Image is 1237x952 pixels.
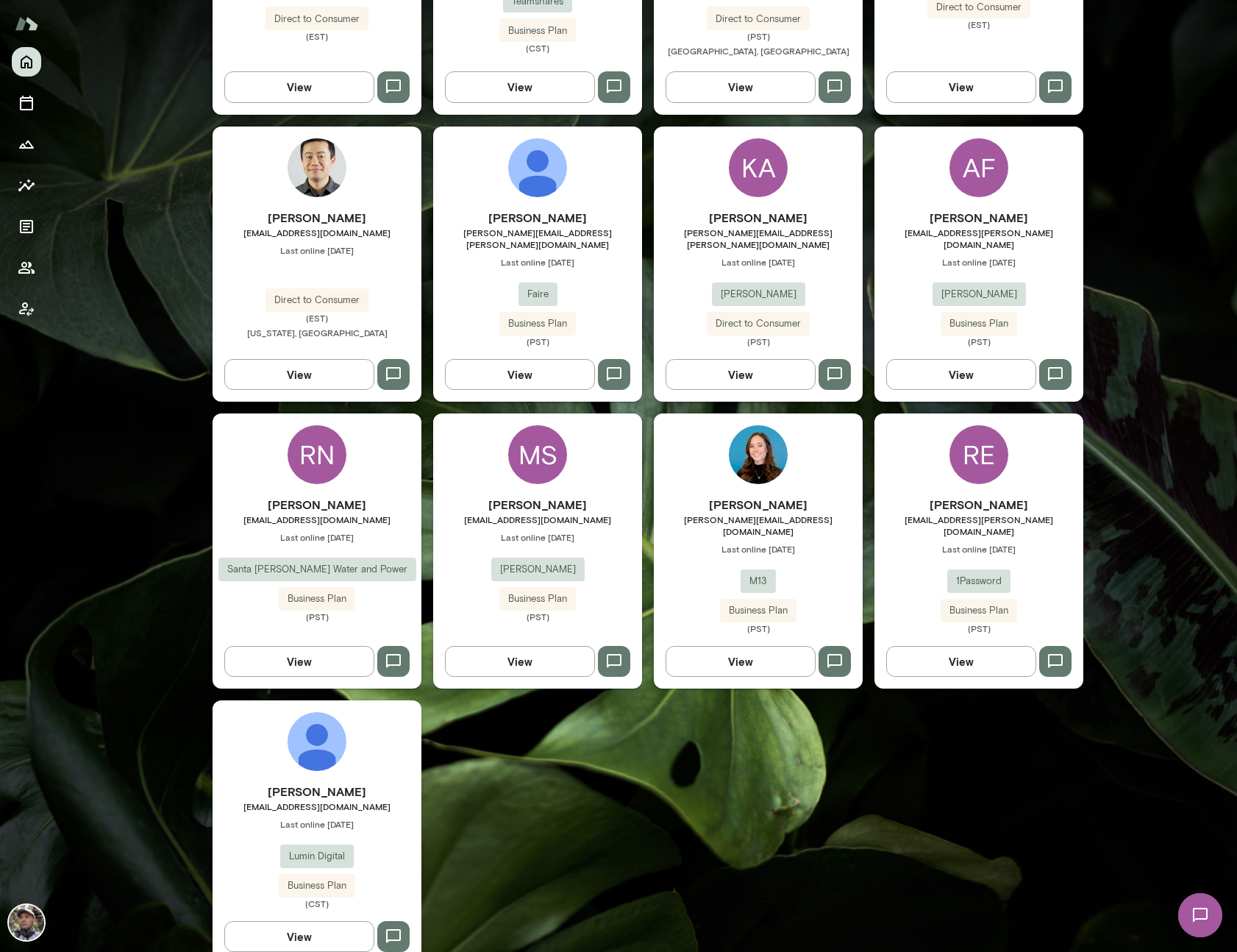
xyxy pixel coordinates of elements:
[666,646,816,677] button: View
[218,562,416,577] span: Santa [PERSON_NAME] Water and Power
[874,514,1083,537] span: [EMAIL_ADDRESS][PERSON_NAME][DOMAIN_NAME]
[445,359,595,390] button: View
[433,209,642,227] h6: [PERSON_NAME]
[874,335,1083,347] span: (PST)
[224,359,374,390] button: View
[213,783,421,800] h6: [PERSON_NAME]
[874,543,1083,555] span: Last online [DATE]
[12,129,41,159] button: Growth Plan
[265,12,368,26] span: Direct to Consumer
[265,293,368,308] span: Direct to Consumer
[668,46,849,56] span: [GEOGRAPHIC_DATA], [GEOGRAPHIC_DATA]
[499,24,576,38] span: Business Plan
[15,10,38,38] img: Mento
[213,611,421,622] span: (PST)
[741,574,776,589] span: M13
[213,800,421,812] span: [EMAIL_ADDRESS][DOMAIN_NAME]
[508,138,567,197] img: Chris Chappelle
[947,574,1010,589] span: 1Password
[712,287,805,302] span: [PERSON_NAME]
[886,646,1036,677] button: View
[433,531,642,543] span: Last online [DATE]
[707,12,810,26] span: Direct to Consumer
[949,425,1008,484] div: RE
[654,514,863,537] span: [PERSON_NAME][EMAIL_ADDRESS][DOMAIN_NAME]
[508,425,567,484] div: MS
[491,562,585,577] span: [PERSON_NAME]
[933,287,1026,302] span: [PERSON_NAME]
[941,316,1017,331] span: Business Plan
[445,71,595,102] button: View
[213,209,421,227] h6: [PERSON_NAME]
[12,171,41,200] button: Insights
[654,209,863,227] h6: [PERSON_NAME]
[433,496,642,514] h6: [PERSON_NAME]
[213,818,421,830] span: Last online [DATE]
[874,622,1083,634] span: (PST)
[224,921,374,952] button: View
[729,425,788,484] img: Mary Lara
[499,316,576,331] span: Business Plan
[654,496,863,514] h6: [PERSON_NAME]
[247,327,388,338] span: [US_STATE], [GEOGRAPHIC_DATA]
[886,71,1036,102] button: View
[654,256,863,268] span: Last online [DATE]
[654,543,863,555] span: Last online [DATE]
[12,47,41,77] button: Home
[518,287,557,302] span: Faire
[213,898,421,909] span: (CST)
[654,30,863,42] span: (PST)
[12,294,41,324] button: Client app
[654,227,863,250] span: [PERSON_NAME][EMAIL_ADDRESS][PERSON_NAME][DOMAIN_NAME]
[433,611,642,622] span: (PST)
[666,71,816,102] button: View
[445,646,595,677] button: View
[433,335,642,347] span: (PST)
[729,138,788,197] div: KA
[654,622,863,634] span: (PST)
[12,253,41,283] button: Members
[213,514,421,525] span: [EMAIL_ADDRESS][DOMAIN_NAME]
[499,592,576,606] span: Business Plan
[12,212,41,241] button: Documents
[433,514,642,525] span: [EMAIL_ADDRESS][DOMAIN_NAME]
[874,209,1083,227] h6: [PERSON_NAME]
[213,496,421,514] h6: [PERSON_NAME]
[874,256,1083,268] span: Last online [DATE]
[288,425,346,484] div: RN
[9,905,44,940] img: Rico Nasol
[213,244,421,256] span: Last online [DATE]
[279,878,355,893] span: Business Plan
[213,531,421,543] span: Last online [DATE]
[279,592,355,606] span: Business Plan
[433,227,642,250] span: [PERSON_NAME][EMAIL_ADDRESS][PERSON_NAME][DOMAIN_NAME]
[874,227,1083,250] span: [EMAIL_ADDRESS][PERSON_NAME][DOMAIN_NAME]
[707,316,810,331] span: Direct to Consumer
[874,496,1083,514] h6: [PERSON_NAME]
[949,138,1008,197] div: AF
[213,227,421,238] span: [EMAIL_ADDRESS][DOMAIN_NAME]
[12,88,41,118] button: Sessions
[433,42,642,54] span: (CST)
[874,18,1083,30] span: (EST)
[941,603,1017,618] span: Business Plan
[288,138,346,197] img: John Lu
[433,256,642,268] span: Last online [DATE]
[288,712,346,771] img: Brandon Griswold
[224,646,374,677] button: View
[280,849,354,864] span: Lumin Digital
[666,359,816,390] button: View
[224,71,374,102] button: View
[886,359,1036,390] button: View
[654,335,863,347] span: (PST)
[213,312,421,324] span: (EST)
[720,603,796,618] span: Business Plan
[213,30,421,42] span: (EST)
